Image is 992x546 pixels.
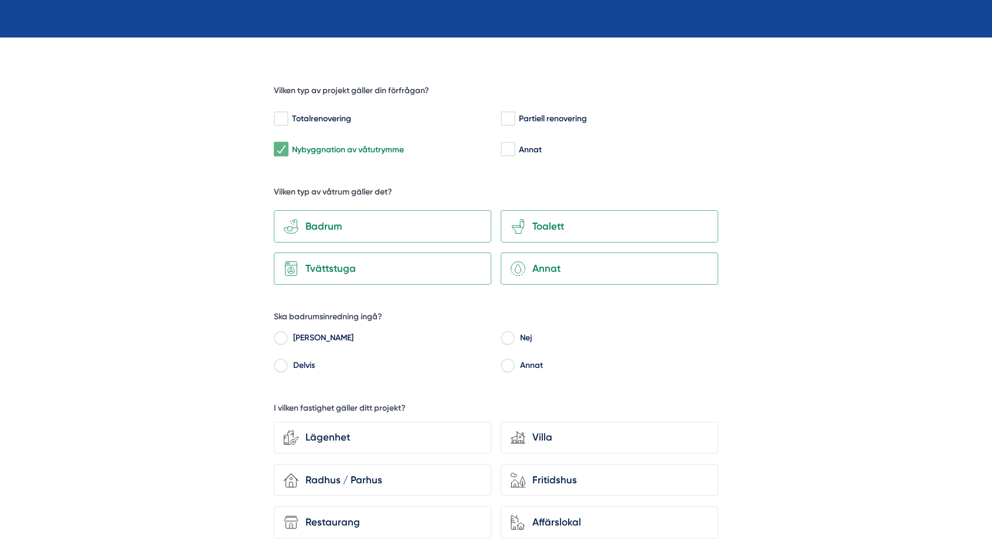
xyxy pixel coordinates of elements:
input: Annat [501,144,514,155]
input: Delvis [274,362,287,373]
label: Nej [514,330,719,348]
input: Nej [501,335,514,345]
label: Annat [514,358,719,376]
input: Annat [501,362,514,373]
label: [PERSON_NAME] [287,330,492,348]
h5: Ska badrumsinredning ingå? [274,311,382,326]
label: Delvis [287,358,492,376]
input: Partiell renovering [501,113,514,125]
input: Totalrenovering [274,113,287,125]
h5: Vilken typ av projekt gäller din förfrågan? [274,85,429,100]
h5: Vilken typ av våtrum gäller det? [274,186,392,201]
input: Nybyggnation av våtutrymme [274,144,287,155]
h5: I vilken fastighet gäller ditt projekt? [274,402,406,417]
input: Ja [274,335,287,345]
